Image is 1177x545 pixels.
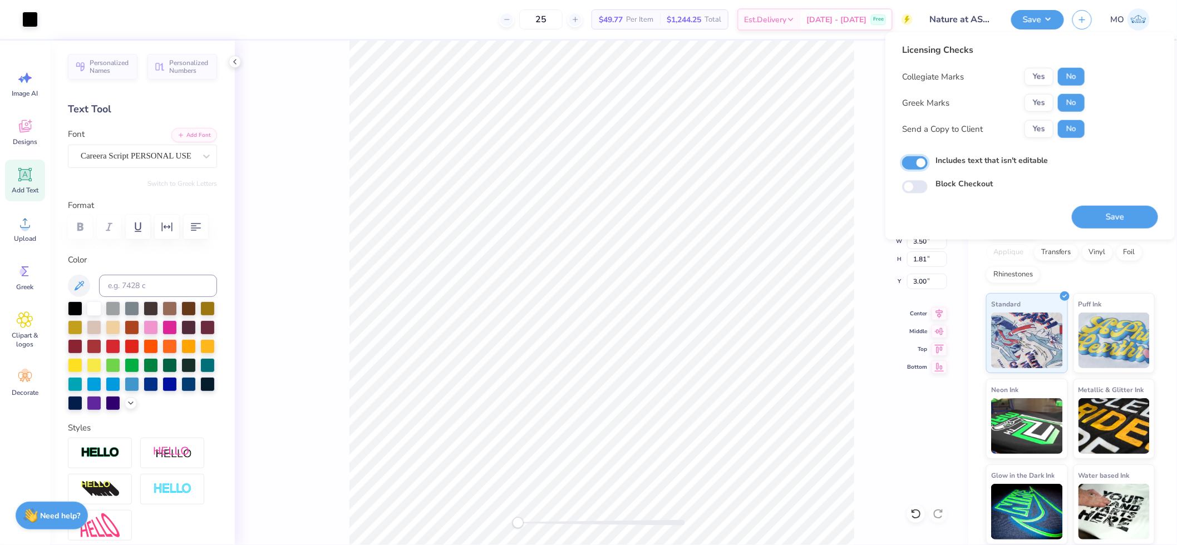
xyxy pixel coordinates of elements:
div: Foil [1116,244,1142,261]
input: Untitled Design [921,8,1003,31]
button: No [1058,94,1085,112]
label: Block Checkout [935,178,993,190]
span: Middle [907,327,927,336]
img: Metallic & Glitter Ink [1078,398,1150,454]
span: Glow in the Dark Ink [991,469,1055,481]
div: Text Tool [68,102,217,117]
span: Personalized Numbers [169,59,210,75]
div: Collegiate Marks [902,71,964,83]
span: Metallic & Glitter Ink [1078,384,1144,395]
span: Designs [13,137,37,146]
label: Font [68,128,85,141]
div: Greek Marks [902,97,949,110]
div: Send a Copy to Client [902,123,983,136]
button: No [1058,120,1085,138]
span: Total [705,14,721,26]
span: Puff Ink [1078,298,1102,310]
span: $49.77 [599,14,623,26]
span: Clipart & logos [7,331,43,349]
button: Add Font [171,128,217,142]
label: Styles [68,422,91,434]
span: Free [873,16,884,23]
span: Bottom [907,363,927,371]
img: Standard [991,313,1063,368]
label: Format [68,199,217,212]
strong: Need help? [41,511,81,521]
button: No [1058,68,1085,86]
span: Upload [14,234,36,243]
img: Shadow [153,446,192,460]
img: Puff Ink [1078,313,1150,368]
button: Personalized Names [68,54,137,80]
div: Accessibility label [513,517,524,528]
div: Applique [986,244,1031,261]
label: Color [68,254,217,266]
div: Rhinestones [986,266,1040,283]
div: Licensing Checks [902,43,1085,57]
img: Mirabelle Olis [1127,8,1150,31]
img: 3D Illusion [81,480,120,498]
span: Greek [17,283,34,291]
span: Personalized Names [90,59,131,75]
span: Add Text [12,186,38,195]
button: Personalized Numbers [147,54,217,80]
span: Image AI [12,89,38,98]
button: Yes [1025,68,1053,86]
span: Top [907,345,927,354]
img: Free Distort [81,513,120,537]
label: Includes text that isn't editable [935,155,1048,166]
span: MO [1111,13,1125,26]
span: Decorate [12,388,38,397]
button: Save [1072,206,1158,229]
span: Neon Ink [991,384,1018,395]
span: Standard [991,298,1021,310]
input: – – [519,9,563,29]
button: Switch to Greek Letters [147,179,217,188]
span: Est. Delivery [744,14,786,26]
img: Negative Space [153,483,192,496]
span: [DATE] - [DATE] [806,14,866,26]
button: Yes [1025,94,1053,112]
img: Water based Ink [1078,484,1150,539]
img: Neon Ink [991,398,1063,454]
img: Stroke [81,447,120,459]
div: Transfers [1034,244,1078,261]
button: Save [1011,10,1064,29]
input: e.g. 7428 c [99,275,217,297]
button: Yes [1025,120,1053,138]
img: Glow in the Dark Ink [991,484,1063,539]
span: Per Item [626,14,653,26]
a: MO [1106,8,1155,31]
span: $1,244.25 [667,14,701,26]
div: Vinyl [1082,244,1113,261]
span: Water based Ink [1078,469,1130,481]
span: Center [907,309,927,318]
